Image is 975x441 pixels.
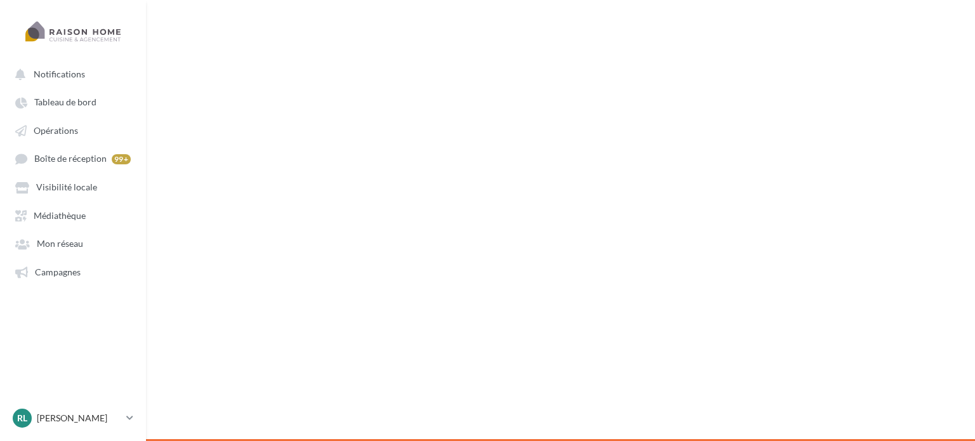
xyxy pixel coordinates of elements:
a: Mon réseau [8,232,138,254]
a: Tableau de bord [8,90,138,113]
a: Boîte de réception 99+ [8,147,138,170]
button: Notifications [8,62,133,85]
span: Médiathèque [34,210,86,221]
span: Visibilité locale [36,182,97,193]
a: RL [PERSON_NAME] [10,406,136,430]
span: RL [17,412,27,425]
a: Médiathèque [8,204,138,227]
a: Campagnes [8,260,138,283]
span: Opérations [34,125,78,136]
span: Notifications [34,69,85,79]
p: [PERSON_NAME] [37,412,121,425]
span: Campagnes [35,267,81,277]
span: Mon réseau [37,239,83,249]
span: Boîte de réception [34,154,107,164]
a: Opérations [8,119,138,142]
span: Tableau de bord [34,97,96,108]
div: 99+ [112,154,131,164]
a: Visibilité locale [8,175,138,198]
